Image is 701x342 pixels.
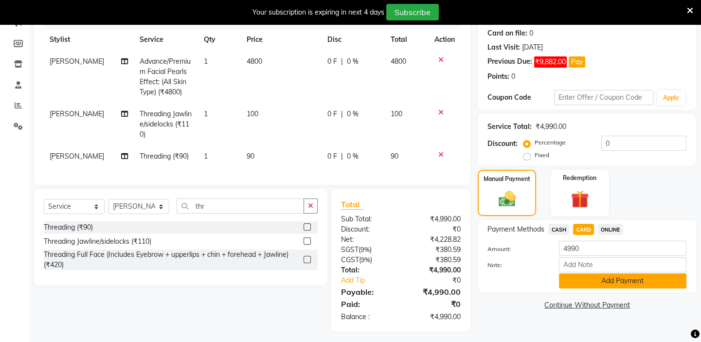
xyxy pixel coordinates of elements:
[535,151,549,160] label: Fixed
[334,245,401,255] div: ( )
[341,255,359,264] span: CGST
[401,245,468,255] div: ₹380.59
[334,214,401,224] div: Sub Total:
[44,250,300,270] div: Threading Full Face (Includes Eyebrow + upperlips + chin + forehead + Jawline) (₹420)
[484,175,530,183] label: Manual Payment
[480,300,694,310] a: Continue Without Payment
[487,28,527,38] div: Card on file:
[140,57,191,96] span: Advance/Premium Facial Pearls Effect: (All Skin Type) (₹4800)
[401,286,468,298] div: ₹4,990.00
[559,257,686,272] input: Add Note
[334,275,412,286] a: Add Tip
[522,42,543,53] div: [DATE]
[563,174,596,182] label: Redemption
[341,109,343,119] span: |
[487,42,520,53] div: Last Visit:
[559,273,686,288] button: Add Payment
[341,151,343,162] span: |
[534,56,567,68] span: ₹9,882.00
[391,109,402,118] span: 100
[334,224,401,234] div: Discount:
[554,90,653,105] input: Enter Offer / Coupon Code
[204,57,208,66] span: 1
[247,109,258,118] span: 100
[198,29,241,51] th: Qty
[204,152,208,161] span: 1
[177,198,304,214] input: Search or Scan
[247,152,254,161] span: 90
[247,57,262,66] span: 4800
[536,122,566,132] div: ₹4,990.00
[401,312,468,322] div: ₹4,990.00
[401,298,468,310] div: ₹0
[341,245,359,254] span: SGST
[385,29,429,51] th: Total
[529,28,533,38] div: 0
[252,7,384,18] div: Your subscription is expiring in next 4 days
[134,29,198,51] th: Service
[657,90,685,105] button: Apply
[401,224,468,234] div: ₹0
[401,255,468,265] div: ₹380.59
[535,138,566,147] label: Percentage
[361,256,370,264] span: 9%
[334,286,401,298] div: Payable:
[327,109,337,119] span: 0 F
[241,29,322,51] th: Price
[480,261,551,270] label: Note:
[391,152,398,161] span: 90
[559,241,686,256] input: Amount
[341,56,343,67] span: |
[334,234,401,245] div: Net:
[347,56,359,67] span: 0 %
[50,109,104,118] span: [PERSON_NAME]
[487,92,554,103] div: Coupon Code
[50,152,104,161] span: [PERSON_NAME]
[401,234,468,245] div: ₹4,228.82
[334,265,401,275] div: Total:
[480,245,551,253] label: Amount:
[569,56,585,68] button: Pay
[44,29,134,51] th: Stylist
[360,246,370,253] span: 9%
[334,312,401,322] div: Balance :
[334,298,401,310] div: Paid:
[347,151,359,162] span: 0 %
[493,189,521,209] img: _cash.svg
[401,214,468,224] div: ₹4,990.00
[565,188,594,211] img: _gift.svg
[44,222,93,233] div: Threading (₹90)
[50,57,104,66] span: [PERSON_NAME]
[487,224,544,234] span: Payment Methods
[573,224,594,235] span: CARD
[391,57,406,66] span: 4800
[341,199,363,210] span: Total
[548,224,569,235] span: CASH
[347,109,359,119] span: 0 %
[412,275,468,286] div: ₹0
[487,72,509,82] div: Points:
[322,29,385,51] th: Disc
[487,56,532,68] div: Previous Due:
[401,265,468,275] div: ₹4,990.00
[204,109,208,118] span: 1
[598,224,623,235] span: ONLINE
[386,4,439,20] button: Subscribe
[327,151,337,162] span: 0 F
[140,109,192,139] span: Threading Jawline/sidelocks (₹110)
[511,72,515,82] div: 0
[429,29,461,51] th: Action
[140,152,189,161] span: Threading (₹90)
[44,236,151,247] div: Threading Jawline/sidelocks (₹110)
[487,139,518,149] div: Discount:
[334,255,401,265] div: ( )
[487,122,532,132] div: Service Total:
[327,56,337,67] span: 0 F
